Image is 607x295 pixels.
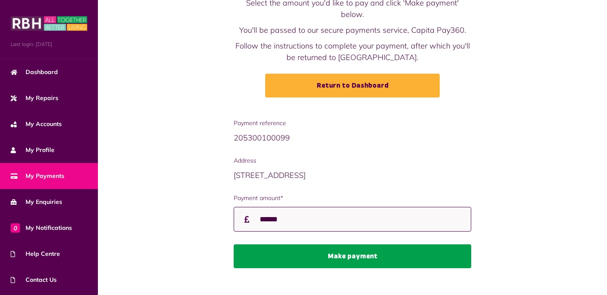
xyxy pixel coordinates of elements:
[11,249,60,258] span: Help Centre
[234,194,471,203] label: Payment amount*
[234,244,471,268] button: Make payment
[11,68,58,77] span: Dashboard
[11,40,87,48] span: Last login: [DATE]
[234,133,290,143] span: 205300100099
[11,146,54,155] span: My Profile
[11,15,87,32] img: MyRBH
[11,172,64,180] span: My Payments
[234,170,306,180] span: [STREET_ADDRESS]
[234,119,471,128] span: Payment reference
[11,223,72,232] span: My Notifications
[11,120,62,129] span: My Accounts
[265,74,440,97] a: Return to Dashboard
[11,198,62,206] span: My Enquiries
[11,94,58,103] span: My Repairs
[234,156,471,165] span: Address
[234,40,471,63] p: Follow the instructions to complete your payment, after which you'll be returned to [GEOGRAPHIC_D...
[234,24,471,36] p: You'll be passed to our secure payments service, Capita Pay360.
[11,275,57,284] span: Contact Us
[11,223,20,232] span: 0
